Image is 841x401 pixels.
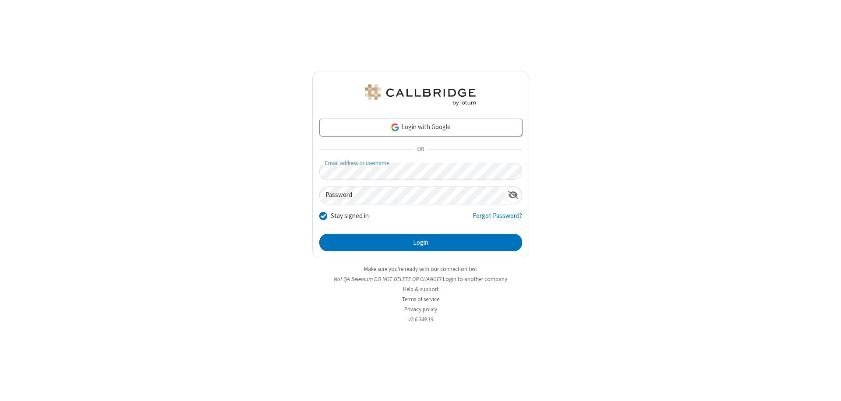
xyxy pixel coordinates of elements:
span: OR [413,144,428,156]
a: Make sure you're ready with our connection test [364,265,477,273]
li: v2.6.349.19 [312,315,529,324]
a: Terms of service [402,295,439,303]
input: Password [320,187,505,204]
button: Login [319,234,522,251]
iframe: Chat [819,378,834,395]
a: Help & support [403,285,438,293]
button: Login to another company [443,275,507,283]
div: Show password [505,187,522,203]
a: Privacy policy [404,306,437,313]
a: Forgot Password? [473,211,522,228]
input: Email address or username [319,163,522,180]
img: google-icon.png [390,123,400,132]
li: Not QA Selenium DO NOT DELETE OR CHANGE? [312,275,529,283]
label: Stay signed in [331,211,369,221]
a: Login with Google [319,119,522,136]
img: QA Selenium DO NOT DELETE OR CHANGE [364,84,477,106]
